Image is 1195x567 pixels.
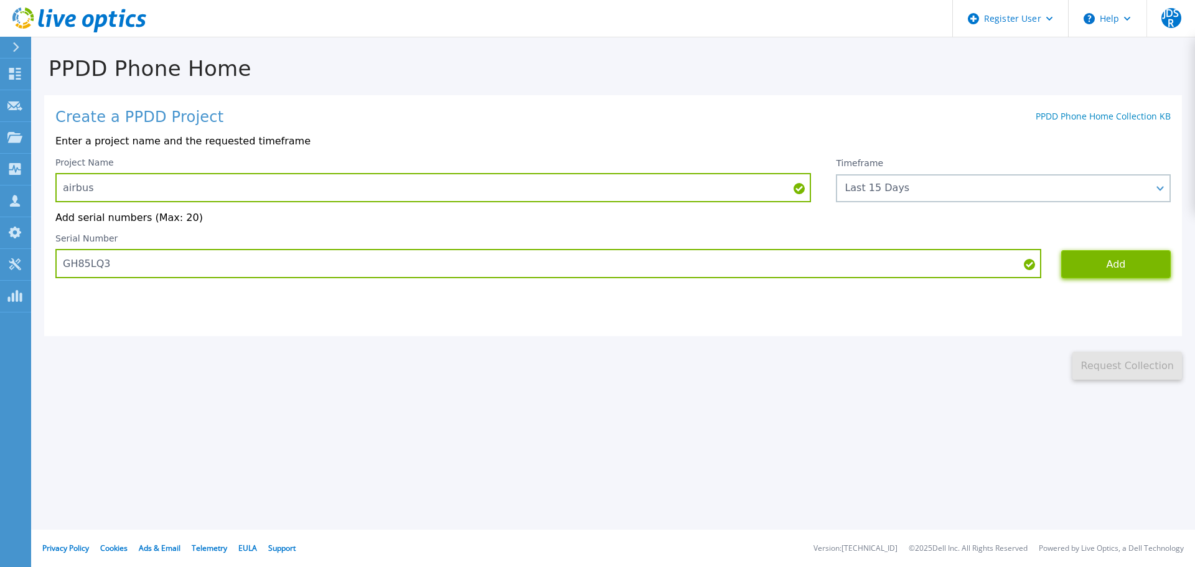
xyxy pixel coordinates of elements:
a: Privacy Policy [42,543,89,553]
button: Add [1061,250,1171,278]
input: Enter Serial Number [55,249,1041,278]
a: Ads & Email [139,543,180,553]
li: © 2025 Dell Inc. All Rights Reserved [909,545,1028,553]
label: Timeframe [836,158,883,168]
label: Project Name [55,158,114,167]
p: Add serial numbers (Max: 20) [55,212,1171,223]
a: PPDD Phone Home Collection KB [1036,110,1171,122]
button: Request Collection [1072,352,1182,380]
span: JDSR [1161,8,1181,28]
li: Powered by Live Optics, a Dell Technology [1039,545,1184,553]
label: Serial Number [55,234,118,243]
a: EULA [238,543,257,553]
p: Enter a project name and the requested timeframe [55,136,1171,147]
h1: Create a PPDD Project [55,109,223,126]
a: Cookies [100,543,128,553]
input: Enter Project Name [55,173,811,202]
a: Support [268,543,296,553]
a: Telemetry [192,543,227,553]
div: Last 15 Days [845,182,1148,194]
h1: PPDD Phone Home [31,57,1195,81]
li: Version: [TECHNICAL_ID] [813,545,897,553]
